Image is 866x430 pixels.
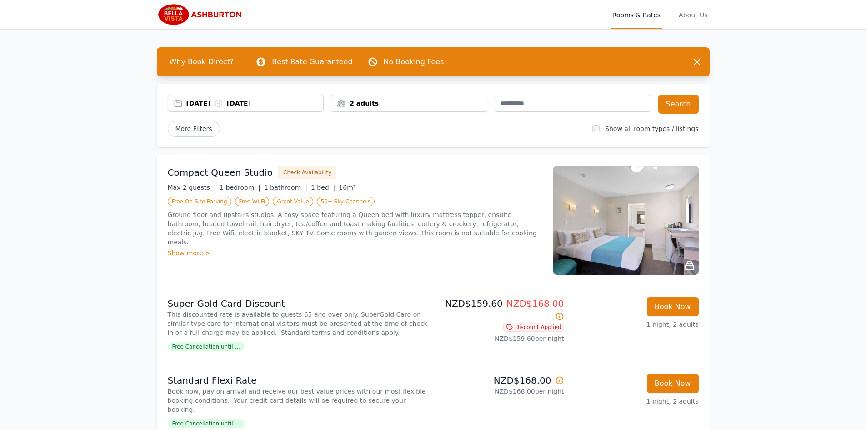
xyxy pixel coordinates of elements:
p: Super Gold Card Discount [168,297,430,310]
p: Book now, pay on arrival and receive our best value prices with our most flexible booking conditi... [168,387,430,414]
p: 1 night, 2 adults [571,397,699,406]
button: Book Now [647,374,699,393]
button: Search [658,95,699,114]
p: 1 night, 2 adults [571,320,699,329]
button: Check Availability [278,166,336,179]
p: Ground floor and upstairs studios. A cosy space featuring a Queen bed with luxury mattress topper... [168,210,542,247]
span: More Filters [168,121,220,137]
span: Why Book Direct? [162,53,241,71]
span: NZD$168.00 [506,298,564,309]
p: Best Rate Guaranteed [272,56,352,67]
span: Free Cancellation until ... [168,342,245,351]
span: Free Wi-Fi [235,197,270,206]
span: 1 bed | [311,184,335,191]
p: NZD$168.00 [437,374,564,387]
button: Book Now [647,297,699,316]
span: 1 bathroom | [264,184,307,191]
label: Show all room types / listings [605,125,698,132]
span: 16m² [339,184,355,191]
p: This discounted rate is available to guests 65 and over only. SuperGold Card or similar type card... [168,310,430,337]
span: Discount Applied [503,323,564,332]
span: 1 bedroom | [220,184,260,191]
p: NZD$159.60 [437,297,564,323]
div: [DATE] [DATE] [186,99,324,108]
img: Bella Vista Ashburton [157,4,245,25]
span: Free On-Site Parking [168,197,231,206]
div: Show more > [168,248,542,258]
div: 2 adults [331,99,487,108]
p: Standard Flexi Rate [168,374,430,387]
span: Max 2 guests | [168,184,216,191]
span: Free Cancellation until ... [168,419,245,428]
p: NZD$168.00 per night [437,387,564,396]
p: NZD$159.60 per night [437,334,564,343]
p: No Booking Fees [384,56,444,67]
span: Great Value [273,197,313,206]
h3: Compact Queen Studio [168,166,273,179]
span: 50+ Sky Channels [317,197,375,206]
